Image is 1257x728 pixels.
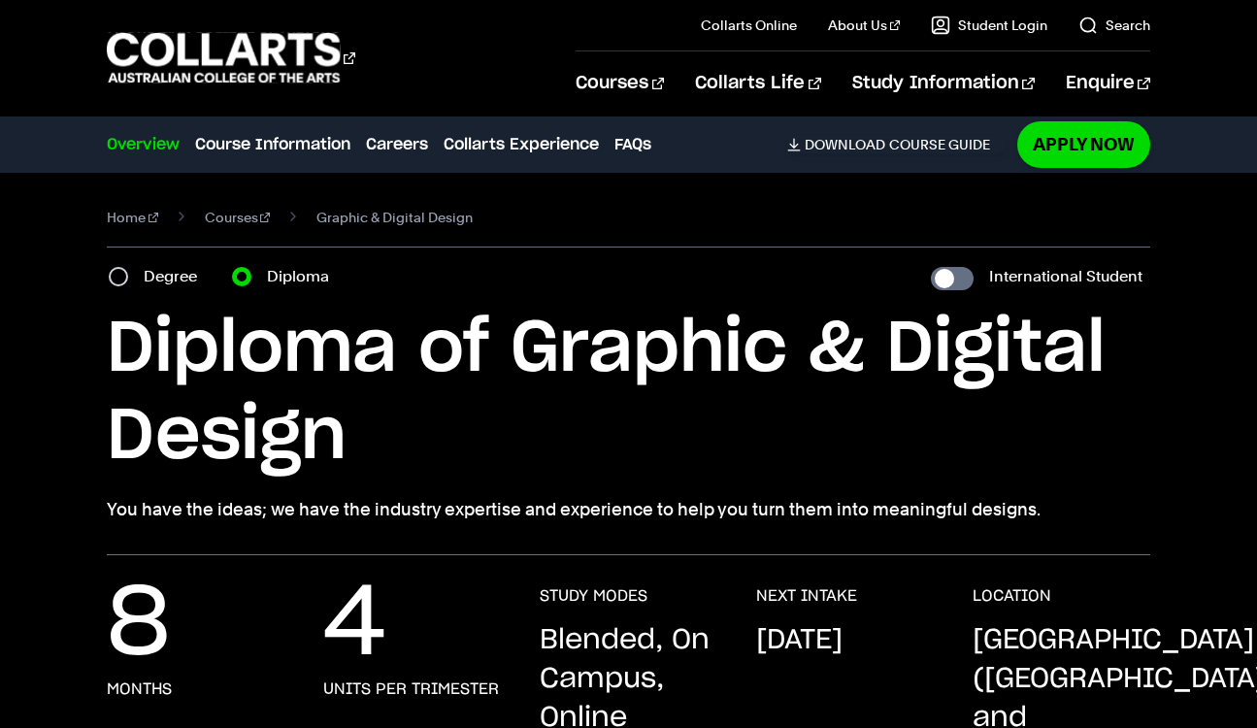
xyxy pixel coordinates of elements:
[701,16,797,35] a: Collarts Online
[107,306,1150,480] h1: Diploma of Graphic & Digital Design
[614,133,651,156] a: FAQs
[756,586,857,606] h3: NEXT INTAKE
[195,133,350,156] a: Course Information
[144,263,209,290] label: Degree
[107,586,170,664] p: 8
[444,133,599,156] a: Collarts Experience
[973,586,1051,606] h3: LOCATION
[828,16,900,35] a: About Us
[540,586,647,606] h3: STUDY MODES
[316,204,473,231] span: Graphic & Digital Design
[366,133,428,156] a: Careers
[267,263,341,290] label: Diploma
[576,51,664,116] a: Courses
[107,204,158,231] a: Home
[1066,51,1150,116] a: Enquire
[107,496,1150,523] p: You have the ideas; we have the industry expertise and experience to help you turn them into mean...
[756,621,843,660] p: [DATE]
[852,51,1035,116] a: Study Information
[107,133,180,156] a: Overview
[323,679,499,699] h3: units per trimester
[323,586,386,664] p: 4
[107,679,172,699] h3: months
[695,51,820,116] a: Collarts Life
[1017,121,1150,167] a: Apply Now
[787,136,1006,153] a: DownloadCourse Guide
[989,263,1142,290] label: International Student
[805,136,885,153] span: Download
[931,16,1047,35] a: Student Login
[1078,16,1150,35] a: Search
[107,30,355,85] div: Go to homepage
[205,204,271,231] a: Courses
